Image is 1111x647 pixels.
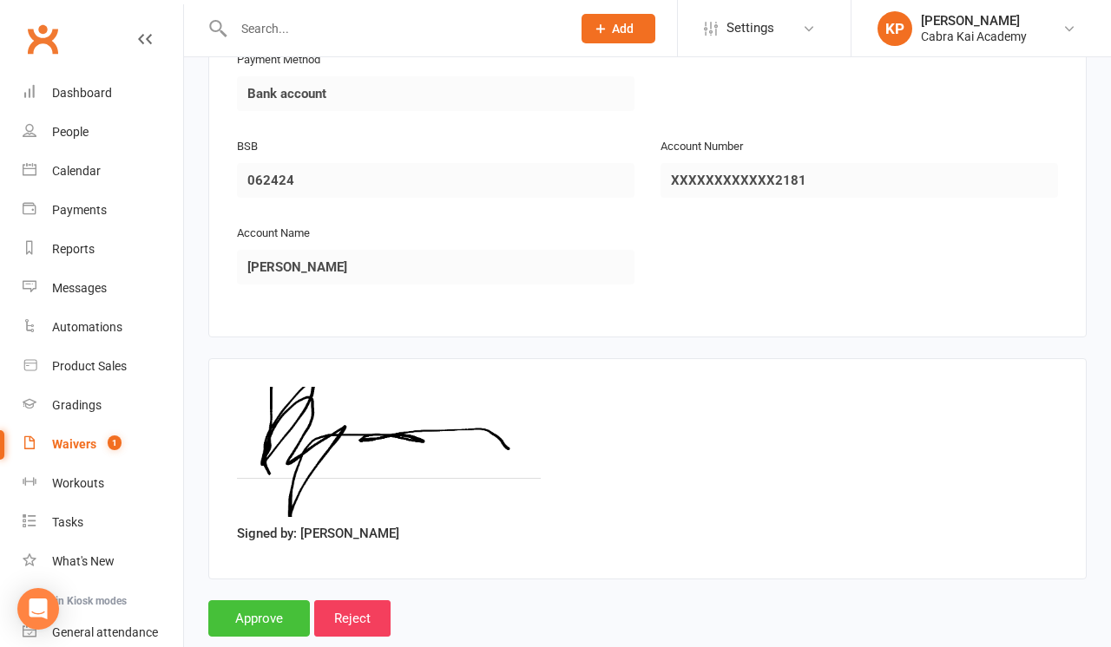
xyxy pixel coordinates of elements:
a: Calendar [23,152,183,191]
div: People [52,125,89,139]
div: Payments [52,203,107,217]
div: Product Sales [52,359,127,373]
div: Tasks [52,515,83,529]
label: Payment Method [237,51,320,69]
div: General attendance [52,625,158,639]
label: Signed by: [PERSON_NAME] [237,523,399,544]
label: Account Number [661,138,743,156]
a: People [23,113,183,152]
input: Search... [228,16,559,41]
a: Automations [23,308,183,347]
div: Calendar [52,164,101,178]
div: Open Intercom Messenger [17,588,59,630]
a: Gradings [23,386,183,425]
a: Clubworx [21,17,64,61]
div: Gradings [52,398,102,412]
a: Payments [23,191,183,230]
a: Product Sales [23,347,183,386]
a: Reports [23,230,183,269]
div: Dashboard [52,86,112,100]
label: Account Name [237,225,310,243]
span: Settings [726,9,774,48]
div: Automations [52,320,122,334]
span: 1 [108,435,122,450]
div: Messages [52,281,107,295]
a: What's New [23,542,183,581]
a: Waivers 1 [23,425,183,464]
button: Add [582,14,655,43]
a: Tasks [23,503,183,542]
label: BSB [237,138,258,156]
div: [PERSON_NAME] [921,13,1027,29]
div: Waivers [52,437,96,451]
a: Messages [23,269,183,308]
a: Workouts [23,464,183,503]
div: Cabra Kai Academy [921,29,1027,44]
img: image1755066646.png [237,387,541,517]
div: Workouts [52,476,104,490]
div: What's New [52,554,115,568]
div: KP [878,11,912,46]
div: Reports [52,242,95,256]
span: Add [612,22,634,36]
input: Reject [314,600,391,637]
a: Dashboard [23,74,183,113]
input: Approve [208,600,310,637]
